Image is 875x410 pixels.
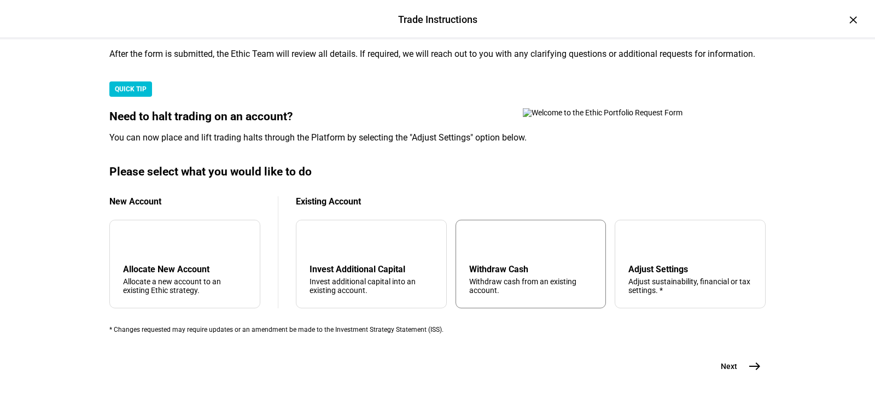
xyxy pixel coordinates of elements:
button: Next [708,355,766,377]
div: After the form is submitted, the Ethic Team will review all details. If required, we will reach o... [109,49,766,60]
div: Adjust Settings [628,264,752,274]
mat-icon: east [748,360,761,373]
div: Withdraw cash from an existing account. [469,277,593,295]
div: Please select what you would like to do [109,165,766,179]
div: Existing Account [296,196,766,207]
div: New Account [109,196,260,207]
span: Next [721,361,737,372]
div: * Changes requested may require updates or an amendment be made to the Investment Strategy Statem... [109,326,766,333]
div: Allocate New Account [123,264,247,274]
div: Need to halt trading on an account? [109,110,766,124]
div: Trade Instructions [398,13,477,27]
div: Withdraw Cash [469,264,593,274]
div: QUICK TIP [109,81,152,97]
img: Welcome to the Ethic Portfolio Request Form [523,108,720,117]
div: Allocate a new account to an existing Ethic strategy. [123,277,247,295]
mat-icon: tune [628,233,646,251]
mat-icon: arrow_downward [312,236,325,249]
div: Adjust sustainability, financial or tax settings. * [628,277,752,295]
div: You can now place and lift trading halts through the Platform by selecting the "Adjust Settings" ... [109,132,766,143]
div: × [844,11,862,28]
div: Invest additional capital into an existing account. [310,277,433,295]
div: Invest Additional Capital [310,264,433,274]
mat-icon: add [125,236,138,249]
mat-icon: arrow_upward [471,236,485,249]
